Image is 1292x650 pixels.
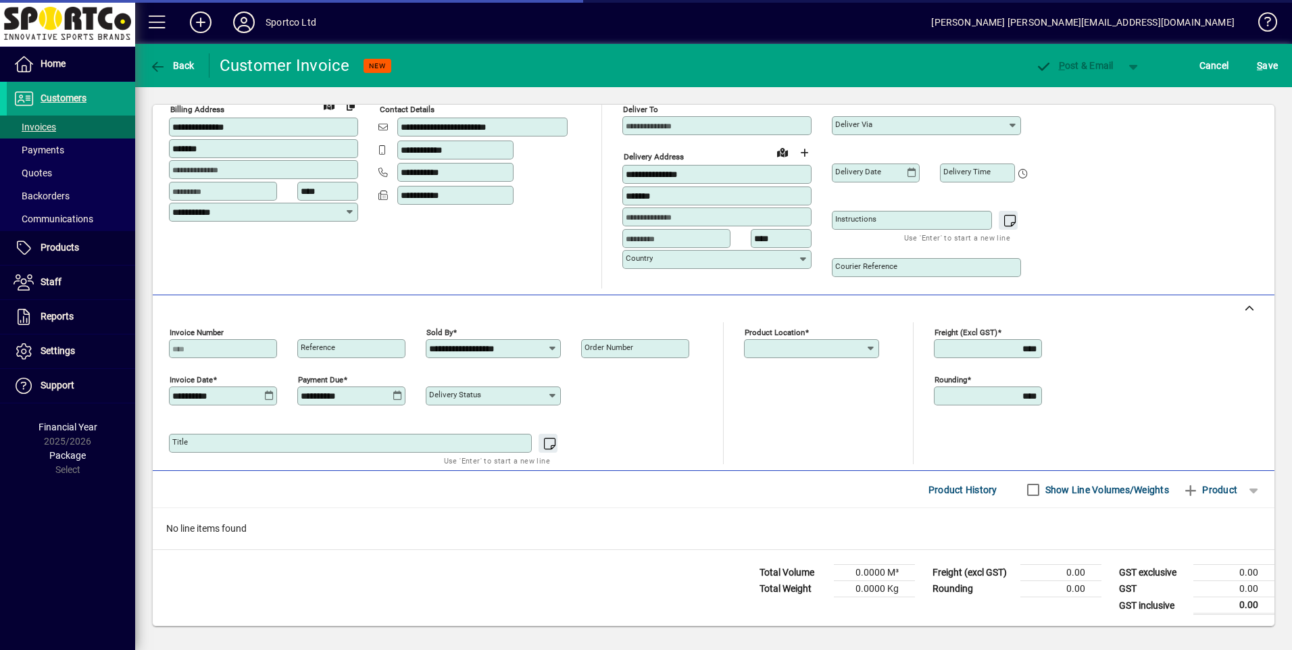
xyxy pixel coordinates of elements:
mat-hint: Use 'Enter' to start a new line [904,230,1010,245]
button: Product [1176,478,1244,502]
button: Add [179,10,222,34]
mat-label: Invoice date [170,375,213,384]
span: Communications [14,214,93,224]
mat-label: Freight (excl GST) [935,328,997,337]
td: 0.00 [1193,597,1274,614]
a: View on map [772,141,793,163]
span: NEW [369,61,386,70]
app-page-header-button: Back [135,53,209,78]
a: Products [7,231,135,265]
td: 0.00 [1020,565,1101,581]
a: Home [7,47,135,81]
td: GST inclusive [1112,597,1193,614]
mat-label: Sold by [426,328,453,337]
span: Package [49,450,86,461]
button: Product History [923,478,1003,502]
a: Support [7,369,135,403]
a: Communications [7,207,135,230]
mat-label: Delivery time [943,167,991,176]
span: ave [1257,55,1278,76]
button: Choose address [793,142,815,164]
span: Home [41,58,66,69]
mat-label: Delivery date [835,167,881,176]
mat-label: Instructions [835,214,876,224]
mat-label: Deliver To [623,105,658,114]
a: View on map [318,94,340,116]
span: ost & Email [1035,60,1114,71]
mat-label: Deliver via [835,120,872,129]
span: Customers [41,93,86,103]
span: Product History [928,479,997,501]
span: Payments [14,145,64,155]
td: 0.00 [1020,581,1101,597]
button: Profile [222,10,266,34]
label: Show Line Volumes/Weights [1043,483,1169,497]
td: Freight (excl GST) [926,565,1020,581]
a: Staff [7,266,135,299]
mat-label: Delivery status [429,390,481,399]
a: Reports [7,300,135,334]
mat-hint: Use 'Enter' to start a new line [444,453,550,468]
td: Total Volume [753,565,834,581]
mat-label: Product location [745,328,805,337]
span: Invoices [14,122,56,132]
button: Back [146,53,198,78]
button: Save [1253,53,1281,78]
div: No line items found [153,508,1274,549]
span: S [1257,60,1262,71]
mat-label: Title [172,437,188,447]
a: Settings [7,334,135,368]
mat-label: Courier Reference [835,261,897,271]
a: Payments [7,139,135,161]
td: 0.0000 Kg [834,581,915,597]
a: Knowledge Base [1248,3,1275,47]
span: Cancel [1199,55,1229,76]
span: Settings [41,345,75,356]
mat-label: Order number [585,343,633,352]
span: Products [41,242,79,253]
a: Backorders [7,184,135,207]
td: GST [1112,581,1193,597]
span: P [1059,60,1065,71]
span: Quotes [14,168,52,178]
td: GST exclusive [1112,565,1193,581]
button: Copy to Delivery address [340,95,362,116]
a: Quotes [7,161,135,184]
td: 0.00 [1193,581,1274,597]
td: Total Weight [753,581,834,597]
td: Rounding [926,581,1020,597]
button: Cancel [1196,53,1233,78]
button: Post & Email [1028,53,1120,78]
span: Support [41,380,74,391]
mat-label: Country [626,253,653,263]
a: Invoices [7,116,135,139]
span: Backorders [14,191,70,201]
div: Sportco Ltd [266,11,316,33]
mat-label: Reference [301,343,335,352]
span: Back [149,60,195,71]
span: Staff [41,276,61,287]
mat-label: Rounding [935,375,967,384]
div: Customer Invoice [220,55,350,76]
span: Reports [41,311,74,322]
td: 0.0000 M³ [834,565,915,581]
span: Financial Year [39,422,97,432]
div: [PERSON_NAME] [PERSON_NAME][EMAIL_ADDRESS][DOMAIN_NAME] [931,11,1235,33]
td: 0.00 [1193,565,1274,581]
mat-label: Invoice number [170,328,224,337]
mat-label: Payment due [298,375,343,384]
span: Product [1183,479,1237,501]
